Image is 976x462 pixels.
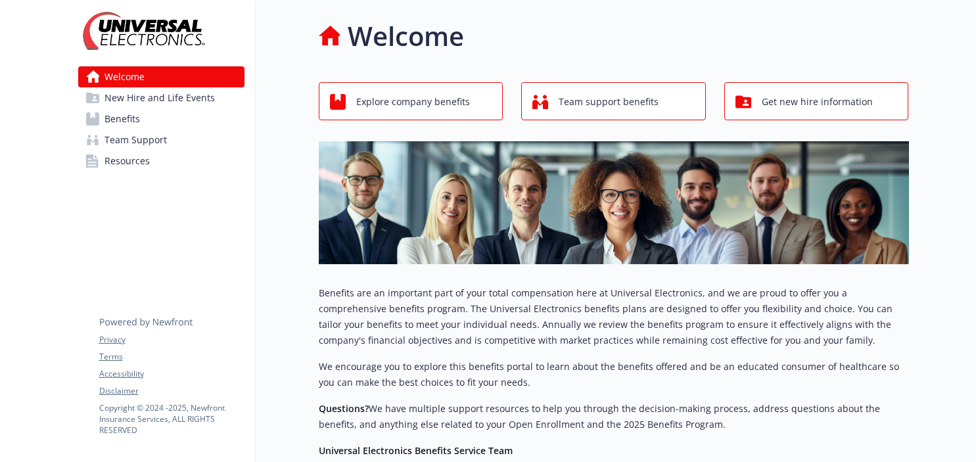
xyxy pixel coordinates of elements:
[319,402,369,415] strong: Questions?
[105,87,215,108] span: New Hire and Life Events
[319,285,909,348] p: Benefits are an important part of your total compensation here at Universal Electronics, and we a...
[105,108,140,129] span: Benefits
[78,108,244,129] a: Benefits
[78,87,244,108] a: New Hire and Life Events
[99,385,244,397] a: Disclaimer
[78,66,244,87] a: Welcome
[319,82,503,120] button: Explore company benefits
[521,82,706,120] button: Team support benefits
[99,368,244,380] a: Accessibility
[762,89,873,114] span: Get new hire information
[319,401,909,432] p: We have multiple support resources to help you through the decision-making process, address quest...
[348,16,464,56] h1: Welcome
[105,129,167,150] span: Team Support
[78,150,244,172] a: Resources
[356,89,470,114] span: Explore company benefits
[319,444,513,457] strong: Universal Electronics Benefits Service Team
[99,351,244,363] a: Terms
[724,82,909,120] button: Get new hire information
[78,129,244,150] a: Team Support
[559,89,659,114] span: Team support benefits
[105,150,150,172] span: Resources
[319,359,909,390] p: We encourage you to explore this benefits portal to learn about the benefits offered and be an ed...
[105,66,145,87] span: Welcome
[319,141,909,264] img: overview page banner
[99,334,244,346] a: Privacy
[99,402,244,436] p: Copyright © 2024 - 2025 , Newfront Insurance Services, ALL RIGHTS RESERVED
